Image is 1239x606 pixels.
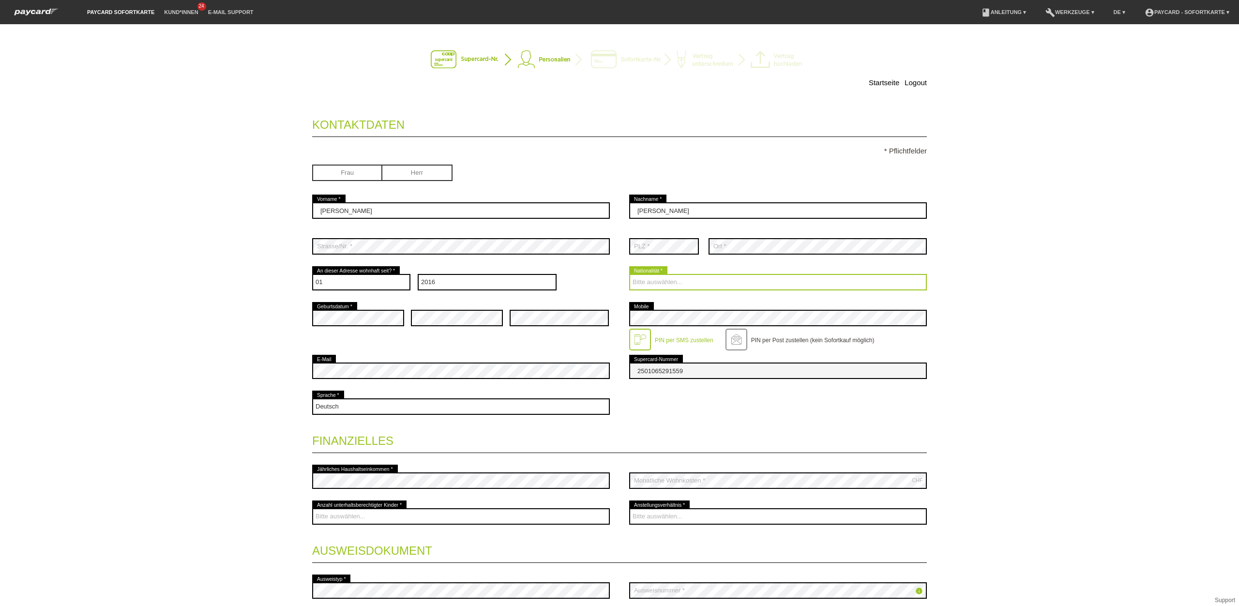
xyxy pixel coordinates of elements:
div: CHF [912,477,923,483]
a: Startseite [869,78,899,87]
p: * Pflichtfelder [312,147,927,155]
i: account_circle [1145,8,1154,17]
a: paycard Sofortkarte [10,11,63,18]
i: build [1045,8,1055,17]
label: PIN per Post zustellen (kein Sofortkauf möglich) [751,337,875,344]
legend: Finanzielles [312,424,927,453]
legend: Ausweisdokument [312,534,927,563]
a: info [915,588,923,596]
a: account_circlepaycard - Sofortkarte ▾ [1140,9,1234,15]
label: PIN per SMS zustellen [655,337,713,344]
a: buildWerkzeuge ▾ [1041,9,1099,15]
span: 24 [197,2,206,11]
i: info [915,587,923,595]
a: Support [1215,597,1235,604]
a: paycard Sofortkarte [82,9,159,15]
img: paycard Sofortkarte [10,7,63,17]
a: DE ▾ [1109,9,1130,15]
img: instantcard-v3-de-2.png [431,50,808,70]
i: book [981,8,991,17]
a: Logout [905,78,927,87]
a: bookAnleitung ▾ [976,9,1031,15]
legend: Kontaktdaten [312,108,927,137]
a: E-Mail Support [203,9,258,15]
a: Kund*innen [159,9,203,15]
